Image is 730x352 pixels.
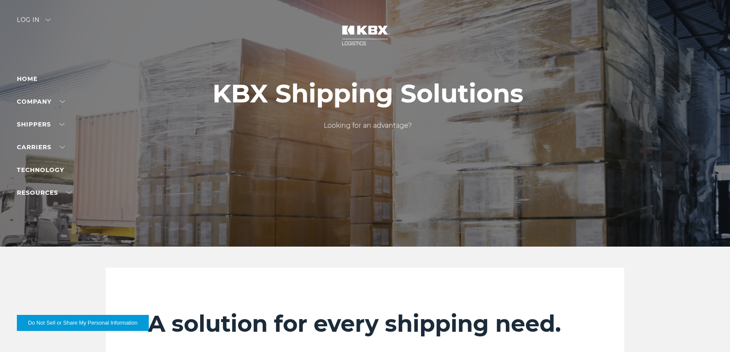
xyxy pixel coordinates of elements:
h2: A solution for every shipping need. [148,310,582,338]
h1: KBX Shipping Solutions [212,79,523,108]
a: Technology [17,166,64,174]
a: SHIPPERS [17,121,64,128]
img: kbx logo [333,17,397,54]
a: RESOURCES [17,189,72,196]
a: Company [17,98,65,105]
div: Log in [17,17,51,29]
img: arrow [46,19,51,21]
a: Carriers [17,143,65,151]
a: Home [17,75,38,83]
button: Do Not Sell or Share My Personal Information [17,315,149,331]
p: Looking for an advantage? [212,121,523,131]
